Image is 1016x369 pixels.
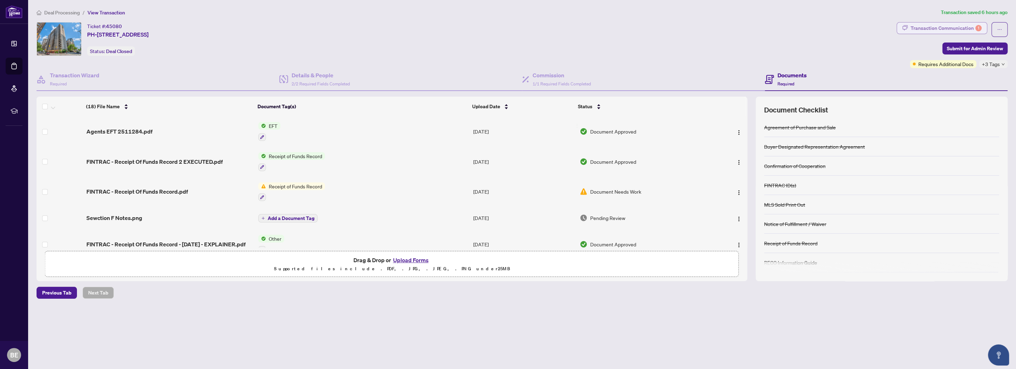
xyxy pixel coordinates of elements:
div: Status: [87,46,135,56]
span: Upload Date [472,103,500,110]
button: Logo [733,126,744,137]
img: Status Icon [258,235,266,242]
button: Logo [733,186,744,197]
span: (18) File Name [86,103,120,110]
button: Add a Document Tag [258,214,318,222]
span: Pending Review [590,214,625,222]
img: Status Icon [258,152,266,160]
img: Status Icon [258,122,266,130]
img: Logo [736,130,742,135]
img: IMG-X12214435_1.jpg [37,22,81,56]
th: (18) File Name [83,97,255,116]
span: down [1001,63,1005,66]
span: 45080 [106,23,122,30]
div: RECO Information Guide [764,259,817,266]
span: FINTRAC - Receipt Of Funds Record.pdf [86,187,188,196]
button: Previous Tab [37,287,77,299]
img: Document Status [580,128,587,135]
button: Logo [733,212,744,224]
span: Other [266,235,284,242]
span: Required [50,81,67,86]
h4: Commission [533,71,591,79]
button: Next Tab [83,287,114,299]
th: Document Tag(s) [255,97,469,116]
span: plus [261,216,265,220]
button: Status IconReceipt of Funds Record [258,152,325,171]
span: EFT [266,122,280,130]
img: Logo [736,160,742,165]
h4: Transaction Wizard [50,71,99,79]
td: [DATE] [470,207,577,229]
span: Drag & Drop or [353,255,430,265]
span: +3 Tags [982,60,1000,68]
h4: Documents [777,71,807,79]
td: [DATE] [470,177,577,207]
article: Transaction saved 6 hours ago [941,8,1008,17]
button: Add a Document Tag [258,213,318,222]
button: Status IconEFT [258,122,280,141]
span: Requires Additional Docs [918,60,973,68]
button: Logo [733,239,744,250]
div: FINTRAC ID(s) [764,181,796,189]
span: Sewction F Notes.png [86,214,142,222]
img: Logo [736,216,742,222]
span: Previous Tab [42,287,71,298]
div: Notice of Fulfillment / Waiver [764,220,826,228]
span: Drag & Drop orUpload FormsSupported files include .PDF, .JPG, .JPEG, .PNG under25MB [45,251,738,277]
img: Document Status [580,240,587,248]
div: Confirmation of Cooperation [764,162,826,170]
h4: Details & People [292,71,350,79]
div: Agreement of Purchase and Sale [764,123,836,131]
button: Logo [733,156,744,167]
span: Add a Document Tag [268,216,314,221]
span: FINTRAC - Receipt Of Funds Record 2 EXECUTED.pdf [86,157,223,166]
span: Document Approved [590,158,636,166]
div: 1 [975,25,982,31]
button: Upload Forms [391,255,430,265]
img: Status Icon [258,182,266,190]
button: Status IconOther [258,235,284,254]
th: Status [575,97,708,116]
span: Deal Processing [44,9,80,16]
div: MLS Sold Print Out [764,201,805,208]
img: Logo [736,190,742,195]
span: Document Approved [590,128,636,135]
div: Transaction Communication [911,22,982,34]
div: Ticket #: [87,22,122,30]
span: Document Approved [590,240,636,248]
span: Document Needs Work [590,188,641,195]
img: Document Status [580,188,587,195]
span: PH-[STREET_ADDRESS] [87,30,149,39]
span: Receipt of Funds Record [266,152,325,160]
span: 2/2 Required Fields Completed [292,81,350,86]
span: ellipsis [997,27,1002,32]
button: Status IconReceipt of Funds Record [258,182,325,201]
div: Receipt of Funds Record [764,239,818,247]
button: Transaction Communication1 [897,22,987,34]
div: Buyer Designated Representation Agreement [764,143,865,150]
span: Agents EFT 2511284.pdf [86,127,152,136]
span: BE [10,350,18,360]
span: View Transaction [87,9,125,16]
span: Status [578,103,592,110]
img: Document Status [580,214,587,222]
span: Document Checklist [764,105,828,115]
span: Required [777,81,794,86]
td: [DATE] [470,229,577,259]
p: Supported files include .PDF, .JPG, .JPEG, .PNG under 25 MB [50,265,734,273]
li: / [83,8,85,17]
span: Submit for Admin Review [947,43,1003,54]
td: [DATE] [470,147,577,177]
span: home [37,10,41,15]
span: FINTRAC - Receipt Of Funds Record - [DATE] - EXPLAINER.pdf [86,240,246,248]
span: Deal Closed [106,48,132,54]
span: 1/1 Required Fields Completed [533,81,591,86]
button: Submit for Admin Review [942,43,1008,54]
th: Upload Date [469,97,575,116]
button: Open asap [988,344,1009,365]
img: Document Status [580,158,587,166]
td: [DATE] [470,116,577,147]
img: Logo [736,242,742,248]
img: logo [6,5,22,18]
span: Receipt of Funds Record [266,182,325,190]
